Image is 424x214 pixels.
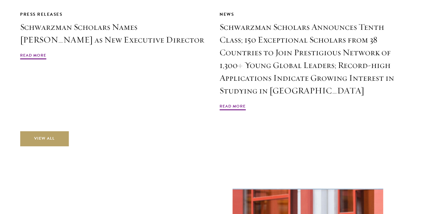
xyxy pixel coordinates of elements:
h3: Schwarzman Scholars Announces Tenth Class; 150 Exceptional Scholars from 38 Countries to Join Pre... [220,21,404,97]
div: Press Releases [20,11,204,18]
a: News Schwarzman Scholars Announces Tenth Class; 150 Exceptional Scholars from 38 Countries to Joi... [220,11,404,111]
span: Read More [20,52,46,60]
div: News [220,11,404,18]
h3: Schwarzman Scholars Names [PERSON_NAME] as New Executive Director [20,21,204,46]
a: Press Releases Schwarzman Scholars Names [PERSON_NAME] as New Executive Director Read More [20,11,204,60]
span: Read More [220,103,246,111]
a: View All [20,131,69,146]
